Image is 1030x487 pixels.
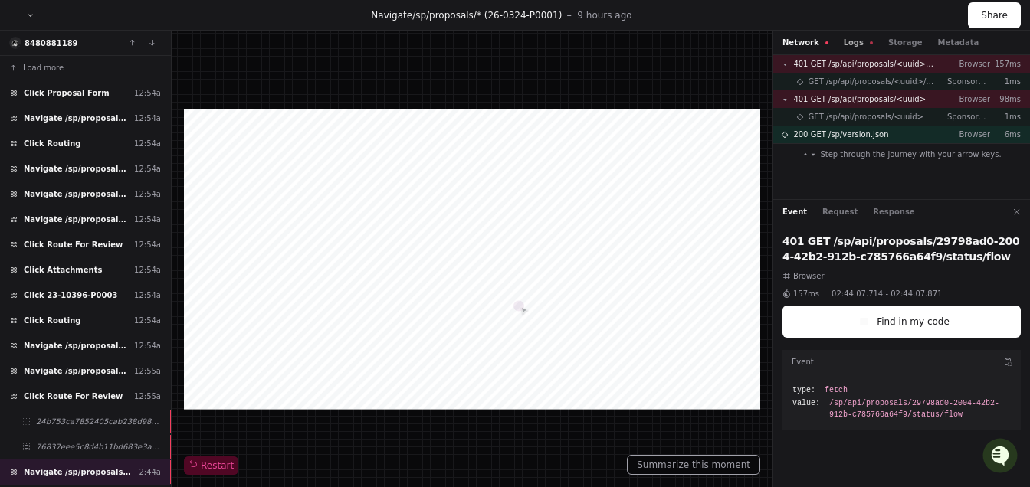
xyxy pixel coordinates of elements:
[134,391,161,402] div: 12:55a
[153,161,185,172] span: Pylon
[24,188,128,200] span: Navigate /sp/proposals (Proposals)
[52,129,222,142] div: We're offline, but we'll be back soon!
[947,111,990,123] p: Sponsored Projects
[888,37,922,48] button: Storage
[15,15,46,46] img: PlayerZero
[24,365,128,377] span: Navigate /sp/proposals/*
[134,340,161,351] div: 12:54a
[24,264,102,276] span: Click Attachments
[829,397,1011,420] span: /sp/api/proposals/29798ad0-2004-42b2-912b-c785766a64f9/status/flow
[782,306,1021,338] button: Find in my code
[23,62,64,74] span: Load more
[24,340,128,351] span: Navigate /sp/proposals/*
[108,160,185,172] a: Powered byPylon
[793,129,888,140] span: 200 GET /sp/version.json
[990,93,1021,105] p: 98ms
[820,149,1001,160] span: Step through the journey with your arrow keys.
[990,58,1021,70] p: 157ms
[412,10,562,21] span: /sp/proposals/* (26-0324-P0001)
[782,37,828,48] button: Network
[139,466,161,478] div: 2:44a
[947,93,990,105] p: Browser
[24,289,117,301] span: Click 23-10396-P0003
[793,288,819,299] span: 157ms
[371,10,412,21] span: Navigate
[937,37,979,48] button: Metadata
[24,138,80,149] span: Click Routing
[627,455,760,475] button: Summarize this moment
[36,416,161,427] span: 24b753ca7852405cab238d987cacd3dc
[873,206,914,217] button: Response
[15,114,43,142] img: 1756235613930-3d25f9e4-fa56-45dd-b3ad-e072dfbd1548
[24,239,123,250] span: Click Route For Review
[24,315,80,326] span: Click Routing
[877,315,950,328] span: Find in my code
[15,61,279,86] div: Welcome
[189,459,234,472] span: Restart
[947,129,990,140] p: Browser
[822,206,858,217] button: Request
[134,365,161,377] div: 12:55a
[24,163,128,175] span: Navigate /sp/proposals/*
[947,76,990,87] p: Sponsored Projects
[134,289,161,301] div: 12:54a
[782,206,807,217] button: Event
[793,270,825,282] span: Browser
[134,188,161,200] div: 12:54a
[134,113,161,124] div: 12:54a
[261,119,279,137] button: Start new chat
[134,315,161,326] div: 12:54a
[134,239,161,250] div: 12:54a
[782,234,1021,264] h2: 401 GET /sp/api/proposals/29798ad0-2004-42b2-912b-c785766a64f9/status/flow
[24,391,123,402] span: Click Route For Review
[793,93,926,105] span: 401 GET /sp/api/proposals/<uuid>
[990,129,1021,140] p: 6ms
[844,37,873,48] button: Logs
[981,436,1022,478] iframe: Open customer support
[24,113,128,124] span: Navigate /sp/proposals/*
[809,76,935,87] span: GET /sp/api/proposals/<uuid>/status/flow
[793,58,935,70] span: 401 GET /sp/api/proposals/<uuid>/status/flow
[25,39,78,47] a: 8480881189
[792,356,814,368] h3: Event
[832,288,942,299] span: 02:44:07.714 - 02:44:07.871
[947,58,990,70] p: Browser
[968,2,1021,28] button: Share
[11,38,21,48] img: 3.svg
[825,384,848,396] span: fetch
[134,214,161,225] div: 12:54a
[809,111,923,123] span: GET /sp/api/proposals/<uuid>
[134,87,161,99] div: 12:54a
[990,111,1021,123] p: 1ms
[24,87,110,99] span: Click Proposal Form
[134,138,161,149] div: 12:54a
[24,214,128,225] span: Navigate /sp/proposals/*
[134,264,161,276] div: 12:54a
[36,441,161,453] span: 76837eee5c8d4b11bd683e3ad8b1a03f
[990,76,1021,87] p: 1ms
[134,163,161,175] div: 12:54a
[184,456,238,475] button: Restart
[24,466,133,478] span: Navigate /sp/proposals/* (26-0324-P0001)
[577,9,631,21] p: 9 hours ago
[792,397,820,409] span: value:
[52,114,251,129] div: Start new chat
[792,384,815,396] span: type:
